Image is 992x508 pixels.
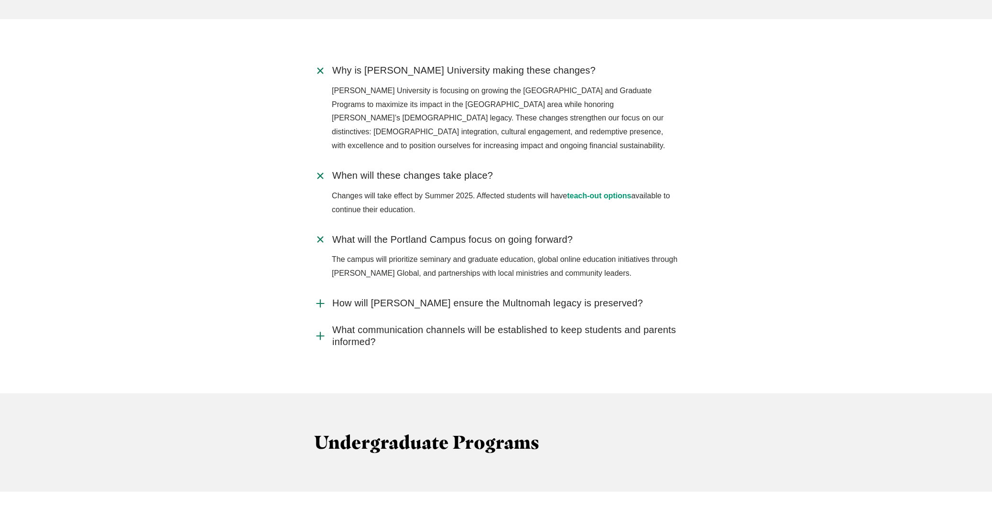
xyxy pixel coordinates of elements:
span: When will these changes take place? [332,170,493,182]
span: How will [PERSON_NAME] ensure the Multnomah legacy is preserved? [332,297,643,309]
span: Why is [PERSON_NAME] University making these changes? [332,65,596,76]
p: The campus will prioritize seminary and graduate education, global online education initiatives t... [332,253,678,281]
span: What will the Portland Campus focus on going forward? [332,234,573,246]
h3: Undergraduate Programs [314,432,678,454]
p: Changes will take effect by Summer 2025. Affected students will have available to continue their ... [332,189,678,217]
span: What communication channels will be established to keep students and parents informed? [332,324,678,348]
a: teach-out options [567,192,631,200]
p: [PERSON_NAME] University is focusing on growing the [GEOGRAPHIC_DATA] and Graduate Programs to ma... [332,84,678,153]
